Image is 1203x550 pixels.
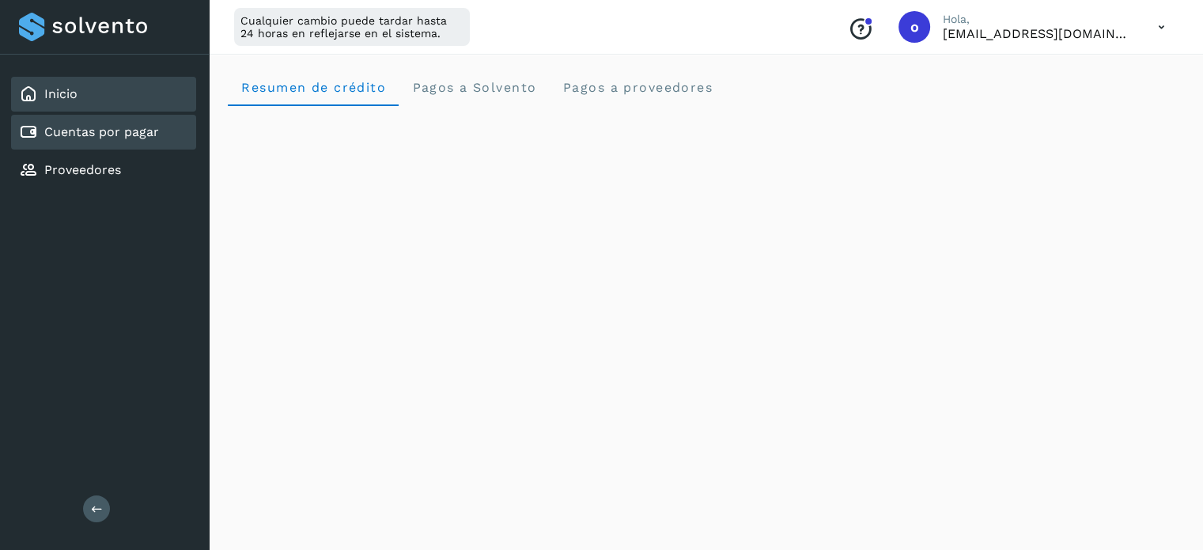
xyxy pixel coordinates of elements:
[411,80,536,95] span: Pagos a Solvento
[11,77,196,112] div: Inicio
[11,115,196,150] div: Cuentas por pagar
[240,80,386,95] span: Resumen de crédito
[44,162,121,177] a: Proveedores
[943,13,1133,26] p: Hola,
[562,80,713,95] span: Pagos a proveedores
[943,26,1133,41] p: orlando@rfllogistics.com.mx
[11,153,196,188] div: Proveedores
[44,124,159,139] a: Cuentas por pagar
[234,8,470,46] div: Cualquier cambio puede tardar hasta 24 horas en reflejarse en el sistema.
[44,86,78,101] a: Inicio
